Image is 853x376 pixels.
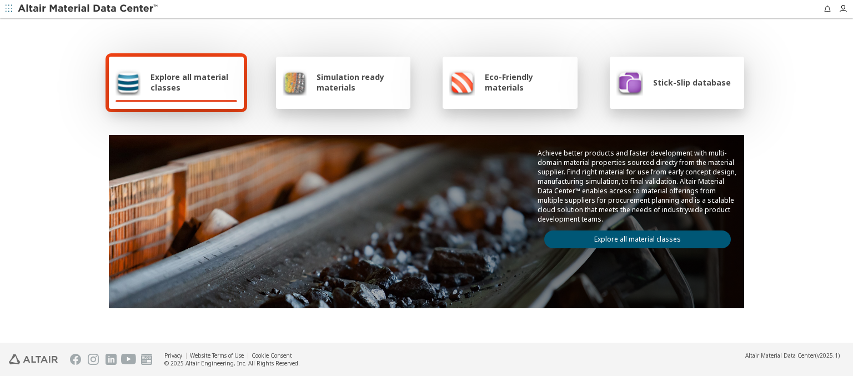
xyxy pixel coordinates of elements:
[116,69,141,96] img: Explore all material classes
[18,3,159,14] img: Altair Material Data Center
[538,148,737,224] p: Achieve better products and faster development with multi-domain material properties sourced dire...
[449,69,475,96] img: Eco-Friendly materials
[252,352,292,359] a: Cookie Consent
[485,72,570,93] span: Eco-Friendly materials
[745,352,840,359] div: (v2025.1)
[317,72,404,93] span: Simulation ready materials
[283,69,307,96] img: Simulation ready materials
[190,352,244,359] a: Website Terms of Use
[150,72,237,93] span: Explore all material classes
[616,69,643,96] img: Stick-Slip database
[164,352,182,359] a: Privacy
[9,354,58,364] img: Altair Engineering
[745,352,815,359] span: Altair Material Data Center
[653,77,731,88] span: Stick-Slip database
[164,359,300,367] div: © 2025 Altair Engineering, Inc. All Rights Reserved.
[544,230,731,248] a: Explore all material classes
